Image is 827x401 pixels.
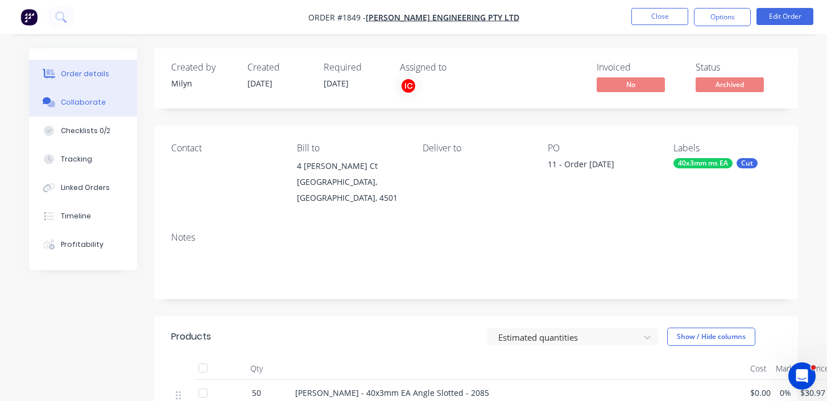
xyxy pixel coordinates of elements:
[29,117,137,145] button: Checklists 0/2
[324,62,386,73] div: Required
[61,239,104,250] div: Profitability
[29,145,137,173] button: Tracking
[20,9,38,26] img: Factory
[247,78,272,89] span: [DATE]
[324,78,349,89] span: [DATE]
[737,158,758,168] div: Cut
[308,12,366,23] span: Order #1849 -
[548,143,655,154] div: PO
[29,173,137,202] button: Linked Orders
[61,183,110,193] div: Linked Orders
[696,77,764,92] span: Archived
[29,60,137,88] button: Order details
[800,387,825,399] span: $30.97
[400,77,417,94] button: IC
[667,328,755,346] button: Show / Hide columns
[423,143,530,154] div: Deliver to
[171,330,211,344] div: Products
[673,158,733,168] div: 40x3mm ms EA
[29,202,137,230] button: Timeline
[297,158,404,174] div: 4 [PERSON_NAME] Ct
[631,8,688,25] button: Close
[61,154,92,164] div: Tracking
[247,62,310,73] div: Created
[696,62,781,73] div: Status
[252,387,261,399] span: 50
[29,88,137,117] button: Collaborate
[746,357,771,380] div: Cost
[673,143,781,154] div: Labels
[297,158,404,206] div: 4 [PERSON_NAME] Ct[GEOGRAPHIC_DATA], [GEOGRAPHIC_DATA], 4501
[297,143,404,154] div: Bill to
[29,230,137,259] button: Profitability
[61,97,106,108] div: Collaborate
[171,232,781,243] div: Notes
[171,62,234,73] div: Created by
[171,143,279,154] div: Contact
[366,12,519,23] a: [PERSON_NAME] Engineering Pty Ltd
[694,8,751,26] button: Options
[780,387,791,399] span: 0%
[771,357,807,380] div: Markup
[222,357,291,380] div: Qty
[61,211,91,221] div: Timeline
[61,126,110,136] div: Checklists 0/2
[400,62,514,73] div: Assigned to
[788,362,816,390] iframe: Intercom live chat
[597,62,682,73] div: Invoiced
[297,174,404,206] div: [GEOGRAPHIC_DATA], [GEOGRAPHIC_DATA], 4501
[295,387,489,398] span: [PERSON_NAME] - 40x3mm EA Angle Slotted - 2085
[756,8,813,25] button: Edit Order
[61,69,109,79] div: Order details
[750,387,771,399] span: $0.00
[597,77,665,92] span: No
[171,77,234,89] div: Milyn
[548,158,655,174] div: 11 - Order [DATE]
